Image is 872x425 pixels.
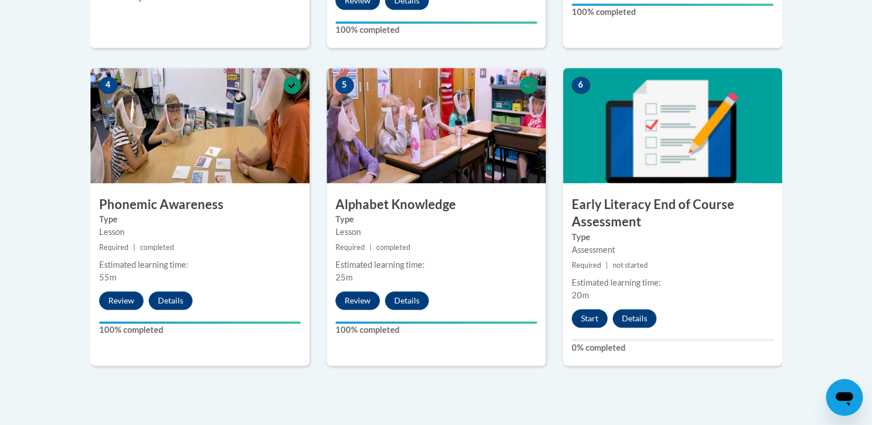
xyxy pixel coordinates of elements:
[369,243,372,252] span: |
[335,321,537,324] div: Your progress
[572,3,773,6] div: Your progress
[327,196,546,214] h3: Alphabet Knowledge
[327,68,546,183] img: Course Image
[572,244,773,256] div: Assessment
[99,213,301,226] label: Type
[826,379,863,416] iframe: Button to launch messaging window
[572,276,773,289] div: Estimated learning time:
[613,309,656,328] button: Details
[572,6,773,18] label: 100% completed
[335,272,353,282] span: 25m
[335,324,537,336] label: 100% completed
[376,243,410,252] span: completed
[99,226,301,238] div: Lesson
[335,213,537,226] label: Type
[335,24,537,36] label: 100% completed
[563,68,782,183] img: Course Image
[99,291,144,310] button: Review
[385,291,429,310] button: Details
[99,324,301,336] label: 100% completed
[99,77,118,94] span: 4
[335,259,537,271] div: Estimated learning time:
[140,243,174,252] span: completed
[613,261,648,270] span: not started
[606,261,608,270] span: |
[149,291,192,310] button: Details
[572,231,773,244] label: Type
[563,196,782,232] h3: Early Literacy End of Course Assessment
[99,272,116,282] span: 55m
[90,196,309,214] h3: Phonemic Awareness
[335,77,354,94] span: 5
[572,77,590,94] span: 6
[572,341,773,354] label: 0% completed
[572,309,607,328] button: Start
[99,259,301,271] div: Estimated learning time:
[99,321,301,324] div: Your progress
[572,290,589,300] span: 20m
[335,226,537,238] div: Lesson
[133,243,135,252] span: |
[572,261,601,270] span: Required
[335,291,380,310] button: Review
[99,243,129,252] span: Required
[90,68,309,183] img: Course Image
[335,21,537,24] div: Your progress
[335,243,365,252] span: Required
